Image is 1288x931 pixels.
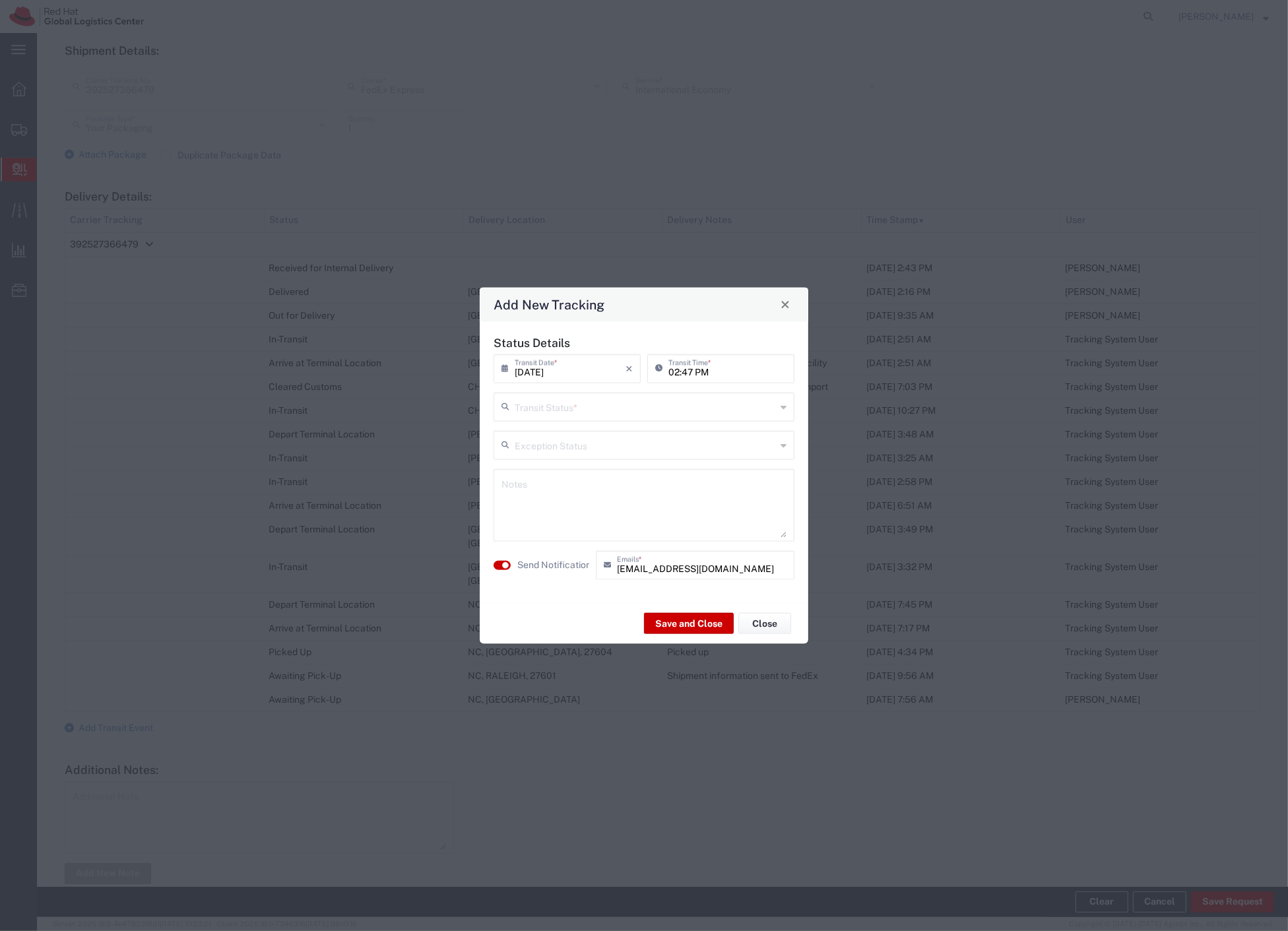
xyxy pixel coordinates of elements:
[517,558,589,572] agx-label: Send Notification
[626,358,633,379] i: ×
[494,335,794,349] h5: Status Details
[738,613,791,634] button: Close
[494,295,605,314] h4: Add New Tracking
[644,613,734,634] button: Save and Close
[776,295,794,313] button: Close
[517,558,591,572] label: Send Notification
